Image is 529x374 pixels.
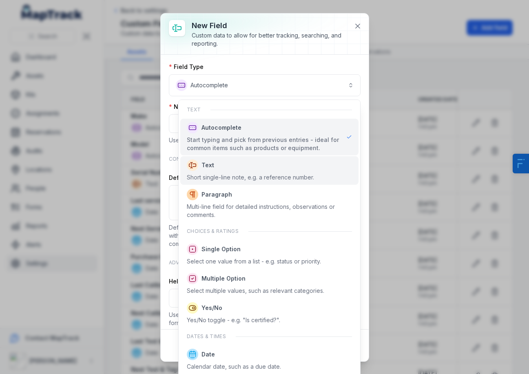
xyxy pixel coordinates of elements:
[187,203,352,219] div: Multi-line field for detailed instructions, observations or comments.
[187,363,281,371] div: Calendar date, such as a due date.
[201,124,241,132] span: Autocomplete
[180,223,359,239] div: Choices & ratings
[201,274,246,283] span: Multiple Option
[187,257,321,266] div: Select one value from a list - e.g. status or priority.
[180,328,359,345] div: Dates & times
[187,287,324,295] div: Select multiple values, such as relevant categories.
[201,304,222,312] span: Yes/No
[201,161,214,169] span: Text
[180,102,359,118] div: Text
[201,190,232,199] span: Paragraph
[201,350,215,359] span: Date
[187,173,314,181] div: Short single-line note, e.g. a reference number.
[187,316,280,324] div: Yes/No toggle - e.g. "Is certified?".
[187,136,340,152] div: Start typing and pick from previous entries - ideal for common items such as products or equipment.
[201,245,241,253] span: Single Option
[169,74,361,96] button: Autocomplete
